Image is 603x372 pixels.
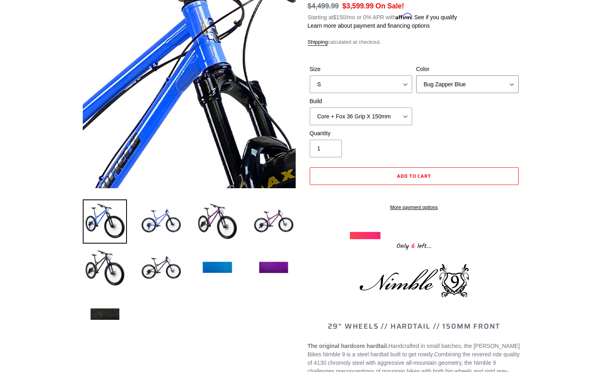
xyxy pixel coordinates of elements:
[139,199,183,244] img: Load image into Gallery viewer, NIMBLE 9 - Complete Bike
[342,2,374,10] span: $3,599.99
[83,293,127,337] img: Load image into Gallery viewer, NIMBLE 9 - Complete Bike
[308,38,521,46] div: calculated at checkout.
[333,14,345,20] span: $150
[195,199,239,244] img: Load image into Gallery viewer, NIMBLE 9 - Complete Bike
[376,1,404,11] span: On Sale!
[328,321,501,332] span: 29" WHEELS // HARDTAIL // 150MM FRONT
[310,97,412,106] label: Build
[310,167,519,185] button: Add to cart
[308,343,520,358] span: Handcrafted in small batches, the [PERSON_NAME] Bikes Nimble 9 is a steel hardtail built to get r...
[310,129,412,138] label: Quantity
[195,246,239,290] img: Load image into Gallery viewer, NIMBLE 9 - Complete Bike
[308,2,339,10] s: $4,499.99
[350,239,478,252] div: Only left...
[139,246,183,290] img: Load image into Gallery viewer, NIMBLE 9 - Complete Bike
[409,241,417,251] span: 6
[308,343,388,349] strong: The original hardcore hardtail.
[397,172,431,180] span: Add to cart
[396,13,413,20] span: Affirm
[310,65,412,73] label: Size
[83,199,127,244] img: Load image into Gallery viewer, NIMBLE 9 - Complete Bike
[416,65,519,73] label: Color
[251,199,296,244] img: Load image into Gallery viewer, NIMBLE 9 - Complete Bike
[83,246,127,290] img: Load image into Gallery viewer, NIMBLE 9 - Complete Bike
[251,246,296,290] img: Load image into Gallery viewer, NIMBLE 9 - Complete Bike
[308,39,328,46] a: Shipping
[308,11,457,22] p: Starting at /mo or 0% APR with .
[414,14,457,20] a: See if you qualify - Learn more about Affirm Financing (opens in modal)
[308,22,430,29] a: Learn more about payment and financing options
[310,204,519,211] a: More payment options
